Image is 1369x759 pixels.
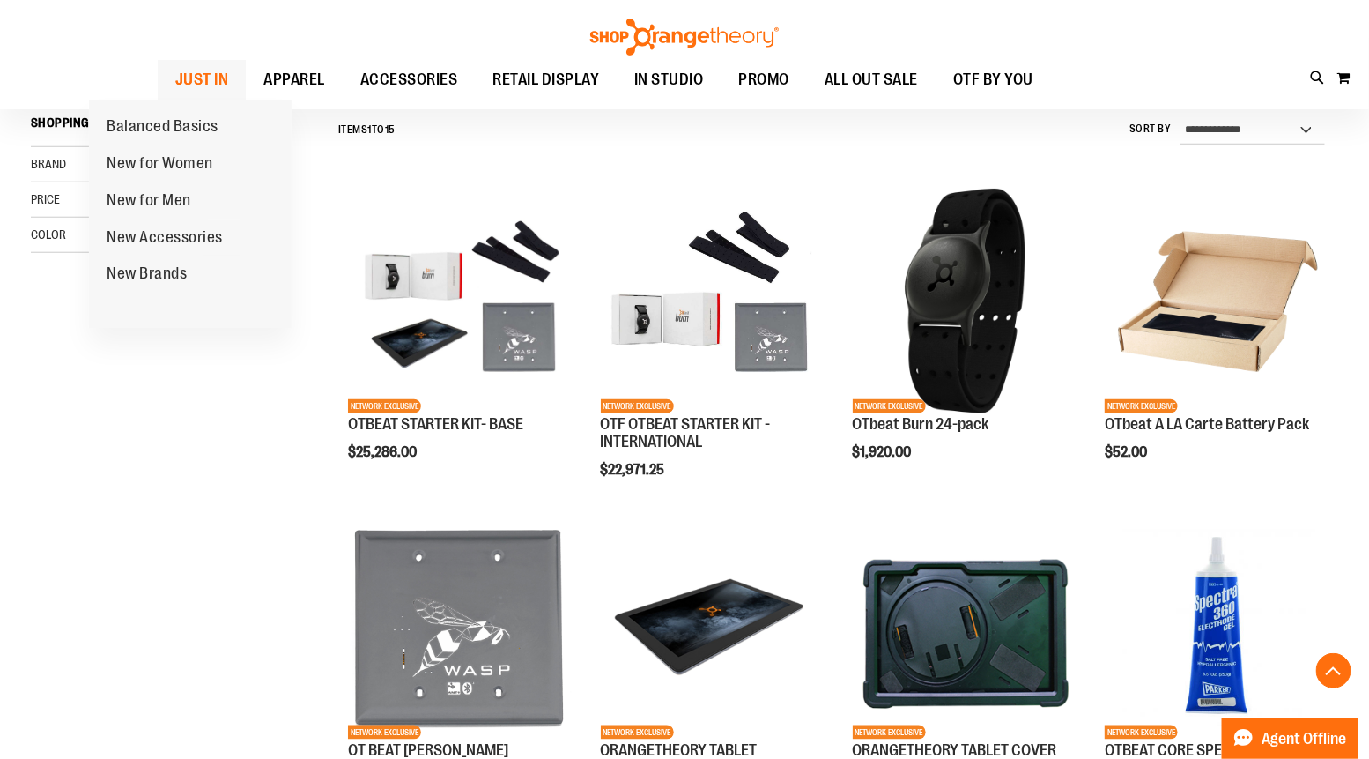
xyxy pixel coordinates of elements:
span: OTF BY YOU [953,60,1033,100]
span: ALL OUT SALE [825,60,918,100]
a: OTBEAT STARTER KIT- BASENETWORK EXCLUSIVE [348,189,573,416]
img: Shop Orangetheory [588,19,781,56]
div: product [339,180,581,505]
span: $22,971.25 [601,462,668,478]
span: PROMO [739,60,790,100]
button: Back To Top [1316,653,1351,688]
div: product [1096,180,1338,505]
span: $25,286.00 [348,444,419,460]
a: Product image for OTbeat A LA Carte Battery PackNETWORK EXCLUSIVE [1105,189,1329,416]
a: ORANGETHEORY TABLET COVER [853,741,1057,759]
button: Agent Offline [1222,718,1358,759]
img: Product image for OTbeat A LA Carte Battery Pack [1105,189,1329,413]
span: $1,920.00 [853,444,914,460]
img: OTBEAT STARTER KIT- BASE [348,189,573,413]
span: NETWORK EXCLUSIVE [853,399,926,413]
a: OTbeat Burn 24-pack [853,415,989,433]
span: NETWORK EXCLUSIVE [348,399,421,413]
a: Product image for ORANGETHEORY TABLET COVERNETWORK EXCLUSIVE [853,515,1077,742]
span: New Accessories [107,228,223,250]
span: NETWORK EXCLUSIVE [1105,726,1178,740]
img: OTBEAT CORE SPECTRA CONDUCTIVITY GEL [1105,515,1329,740]
a: Product image for OT BEAT POE TRANSCEIVERNETWORK EXCLUSIVE [348,515,573,742]
div: product [592,180,834,522]
img: Product image for ORANGETHEORY TABLET [601,515,825,740]
div: product [844,180,1086,505]
span: NETWORK EXCLUSIVE [601,399,674,413]
span: New for Women [107,154,213,176]
a: ORANGETHEORY TABLET [601,741,758,759]
span: $52.00 [1105,444,1150,460]
img: Product image for ORANGETHEORY TABLET COVER [853,515,1077,740]
span: RETAIL DISPLAY [492,60,599,100]
label: Sort By [1129,122,1172,137]
span: APPAREL [263,60,325,100]
h2: Items to [338,116,396,144]
a: OTbeat A LA Carte Battery Pack [1105,415,1309,433]
img: OTbeat Burn 24-pack [853,189,1077,413]
span: Brand [31,157,66,171]
span: Agent Offline [1262,731,1347,748]
span: NETWORK EXCLUSIVE [853,726,926,740]
span: NETWORK EXCLUSIVE [348,726,421,740]
img: OTF OTBEAT STARTER KIT - INTERNATIONAL [601,189,825,413]
span: New Brands [107,264,187,286]
a: OTBEAT CORE SPECTRA CONDUCTIVITY GELNETWORK EXCLUSIVE [1105,515,1329,742]
span: JUST IN [175,60,229,100]
strong: Shopping Options [31,108,277,147]
a: Product image for ORANGETHEORY TABLETNETWORK EXCLUSIVE [601,515,825,742]
span: ACCESSORIES [360,60,458,100]
a: OTbeat Burn 24-packNETWORK EXCLUSIVE [853,189,1077,416]
span: IN STUDIO [634,60,704,100]
a: OTBEAT STARTER KIT- BASE [348,415,523,433]
span: Price [31,192,60,206]
span: Color [31,227,66,242]
img: Product image for OT BEAT POE TRANSCEIVER [348,515,573,740]
span: New for Men [107,191,191,213]
a: OTF OTBEAT STARTER KIT - INTERNATIONAL [601,415,771,450]
span: 15 [385,123,396,136]
a: OTF OTBEAT STARTER KIT - INTERNATIONALNETWORK EXCLUSIVE [601,189,825,416]
span: NETWORK EXCLUSIVE [1105,399,1178,413]
span: Balanced Basics [107,117,218,139]
span: 1 [367,123,372,136]
span: NETWORK EXCLUSIVE [601,726,674,740]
